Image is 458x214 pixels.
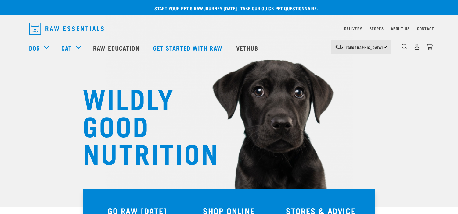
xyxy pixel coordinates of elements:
span: [GEOGRAPHIC_DATA] [346,46,383,48]
img: home-icon-1@2x.png [402,44,407,50]
nav: dropdown navigation [24,20,434,37]
img: home-icon@2x.png [426,44,433,50]
a: About Us [391,27,409,30]
a: Stores [370,27,384,30]
img: van-moving.png [335,44,343,50]
a: Delivery [344,27,362,30]
a: take our quick pet questionnaire. [240,7,318,9]
a: Dog [29,43,40,52]
a: Vethub [230,36,266,60]
img: Raw Essentials Logo [29,23,104,35]
a: Get started with Raw [147,36,230,60]
img: user.png [414,44,420,50]
h1: WILDLY GOOD NUTRITION [83,84,205,166]
a: Cat [61,43,72,52]
a: Raw Education [87,36,147,60]
a: Contact [417,27,434,30]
